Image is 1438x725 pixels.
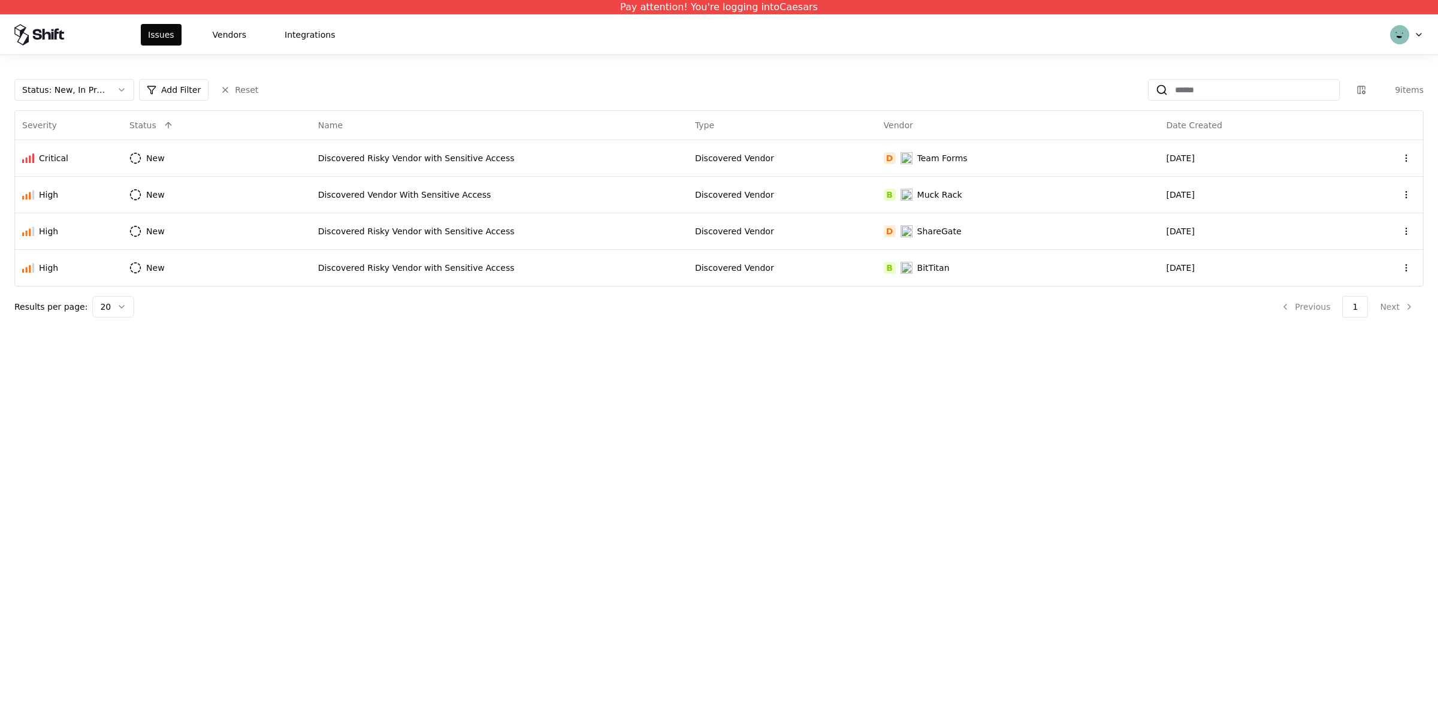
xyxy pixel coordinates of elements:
[129,147,186,169] button: New
[901,262,913,274] img: BitTitan
[139,79,209,101] button: Add Filter
[39,152,68,164] div: Critical
[318,189,681,201] div: Discovered Vendor With Sensitive Access
[901,225,913,237] img: ShareGate
[917,262,950,274] div: BitTitan
[318,225,681,237] div: Discovered Risky Vendor with Sensitive Access
[129,257,186,279] button: New
[206,24,253,46] button: Vendors
[1167,119,1222,131] div: Date Created
[318,119,343,131] div: Name
[39,189,58,201] div: High
[884,189,896,201] div: B
[884,152,896,164] div: D
[901,152,913,164] img: Team Forms
[695,225,869,237] div: Discovered Vendor
[318,262,681,274] div: Discovered Risky Vendor with Sensitive Access
[146,225,165,237] div: New
[14,301,87,313] p: Results per page:
[1167,225,1341,237] div: [DATE]
[129,220,186,242] button: New
[1167,152,1341,164] div: [DATE]
[146,262,165,274] div: New
[901,189,913,201] img: Muck Rack
[1167,189,1341,201] div: [DATE]
[129,119,156,131] div: Status
[695,119,714,131] div: Type
[695,189,869,201] div: Discovered Vendor
[318,152,681,164] div: Discovered Risky Vendor with Sensitive Access
[22,84,107,96] div: Status : New, In Progress
[1342,296,1368,318] button: 1
[213,79,265,101] button: Reset
[141,24,182,46] button: Issues
[884,225,896,237] div: D
[1167,262,1341,274] div: [DATE]
[917,189,962,201] div: Muck Rack
[1271,296,1424,318] nav: pagination
[884,119,913,131] div: Vendor
[39,225,58,237] div: High
[695,152,869,164] div: Discovered Vendor
[146,189,165,201] div: New
[695,262,869,274] div: Discovered Vendor
[917,152,968,164] div: Team Forms
[277,24,342,46] button: Integrations
[146,152,165,164] div: New
[884,262,896,274] div: B
[1376,84,1424,96] div: 9 items
[129,184,186,206] button: New
[39,262,58,274] div: High
[22,119,57,131] div: Severity
[917,225,962,237] div: ShareGate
